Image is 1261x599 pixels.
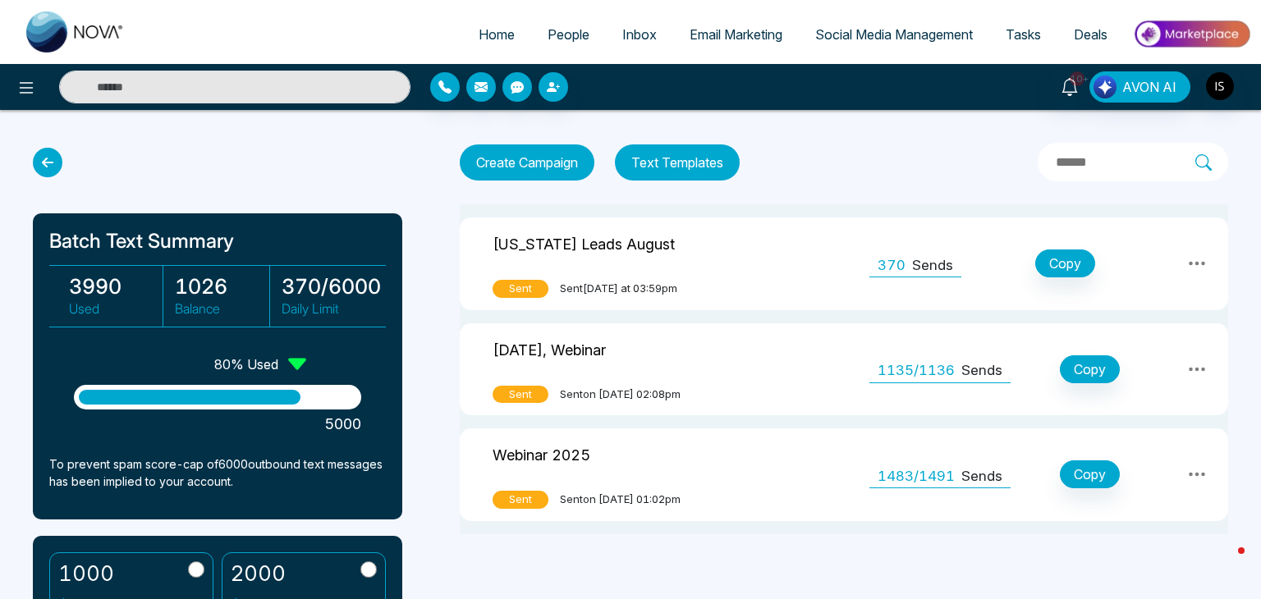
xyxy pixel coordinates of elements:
a: Social Media Management [799,19,989,50]
span: 370 [878,255,906,277]
tr: [US_STATE] Leads AugustSentSent[DATE] at 03:59pm370SendsCopy [460,217,1228,310]
tr: [DATE], WebinarSentSenton [DATE] 02:08pm1135/1136SendsCopy [460,323,1228,416]
tr: Webinar 2025SentSenton [DATE] 01:02pm1483/1491SendsCopy [460,428,1228,521]
span: Sent on [DATE] 02:08pm [560,386,681,403]
p: 5000 [74,413,361,435]
button: Copy [1060,355,1120,383]
p: Sends [961,466,1002,487]
h3: 370 / 6000 [282,274,376,299]
p: Balance [175,299,268,318]
p: Used [69,299,163,318]
button: Copy [1035,249,1095,277]
h3: 3990 [69,274,163,299]
span: Home [479,26,515,43]
span: Social Media Management [815,26,973,43]
span: Deals [1074,26,1107,43]
img: Lead Flow [1094,75,1117,98]
p: Webinar 2025 [493,441,590,466]
span: Sent [493,386,548,404]
button: AVON AI [1089,71,1190,103]
span: Email Marketing [690,26,782,43]
a: Email Marketing [673,19,799,50]
span: Inbox [622,26,657,43]
a: Deals [1057,19,1124,50]
span: People [548,26,589,43]
a: Tasks [989,19,1057,50]
p: [DATE], Webinar [493,336,606,361]
span: Sent on [DATE] 01:02pm [560,492,681,508]
h2: 2000 [231,561,286,586]
span: Sent [DATE] at 03:59pm [560,281,677,297]
span: AVON AI [1122,77,1176,97]
img: User Avatar [1206,72,1234,100]
h3: 1026 [175,274,268,299]
button: Copy [1060,460,1120,488]
button: Text Templates [615,144,740,181]
span: Sent [493,280,548,298]
p: Sends [961,360,1002,382]
a: Inbox [606,19,673,50]
p: To prevent spam score-cap of 6000 outbound text messages has been implied to your account. [49,455,386,490]
span: Tasks [1006,26,1041,43]
input: 1000$30 [188,561,204,578]
a: Home [462,19,531,50]
p: Sends [912,255,953,277]
span: 1483/1491 [878,466,955,487]
input: 2000$60 [360,561,377,578]
p: 80 % Used [214,354,278,374]
h1: Batch Text Summary [49,230,386,254]
img: Market-place.gif [1132,16,1251,53]
p: [US_STATE] Leads August [493,230,675,255]
span: Sent [493,491,548,509]
a: 10+ [1050,71,1089,100]
span: 1135/1136 [878,360,955,382]
iframe: Intercom live chat [1205,543,1245,583]
p: Daily Limit [282,299,376,318]
span: 10+ [1070,71,1084,86]
img: Nova CRM Logo [26,11,125,53]
button: Create Campaign [460,144,594,181]
h2: 1000 [58,561,114,586]
a: People [531,19,606,50]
